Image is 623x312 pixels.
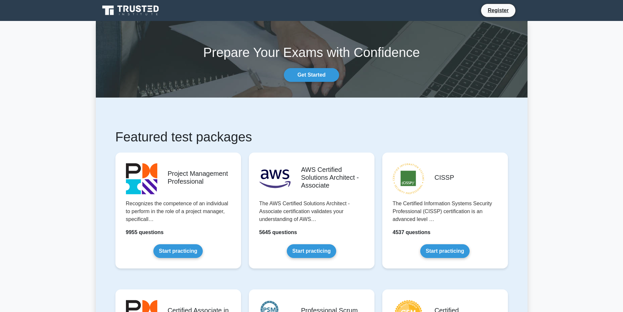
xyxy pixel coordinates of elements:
[287,244,336,258] a: Start practicing
[96,45,528,60] h1: Prepare Your Exams with Confidence
[420,244,470,258] a: Start practicing
[284,68,339,82] a: Get Started
[153,244,203,258] a: Start practicing
[484,6,512,14] a: Register
[115,129,508,145] h1: Featured test packages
